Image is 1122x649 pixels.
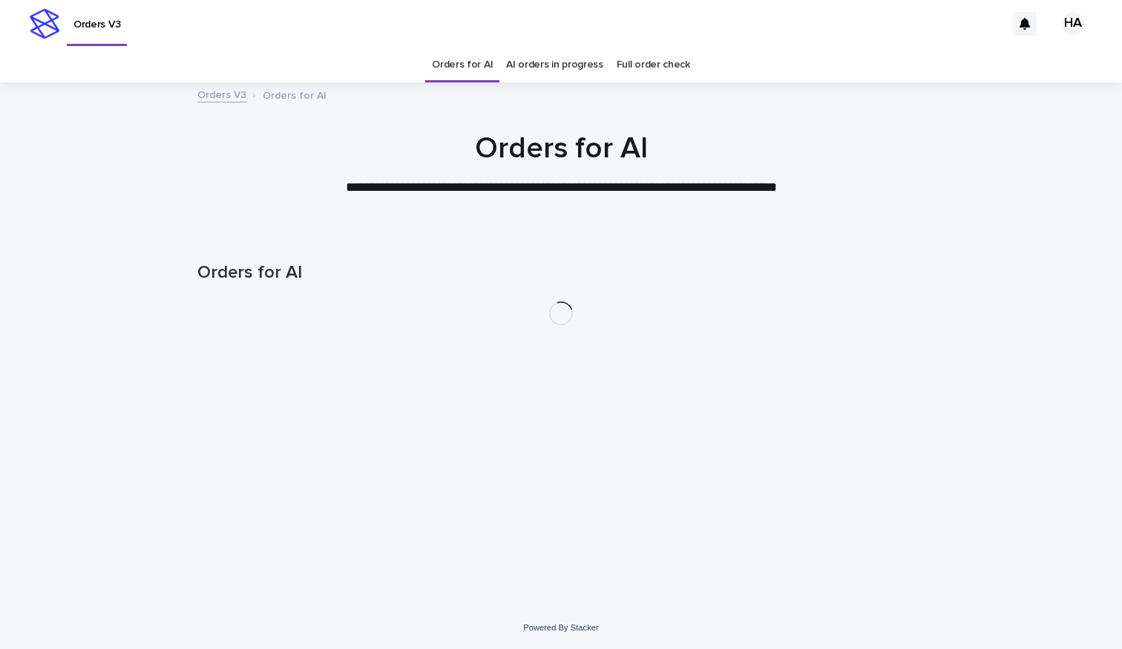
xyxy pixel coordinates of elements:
img: stacker-logo-s-only.png [30,9,59,39]
div: HA [1061,12,1085,36]
p: Orders for AI [263,86,327,102]
a: Orders V3 [197,85,246,102]
a: Full order check [617,48,690,82]
h1: Orders for AI [197,262,925,284]
a: AI orders in progress [506,48,603,82]
a: Powered By Stacker [523,623,598,632]
a: Orders for AI [432,48,493,82]
h1: Orders for AI [197,131,925,166]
